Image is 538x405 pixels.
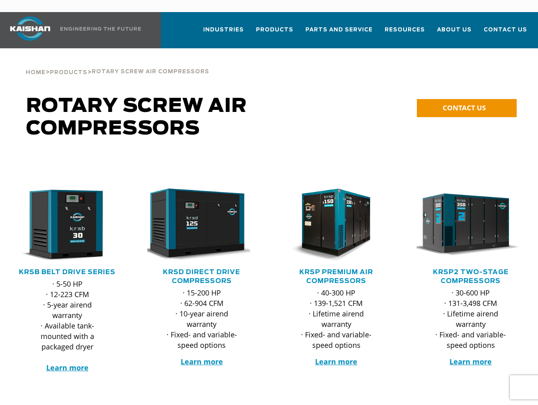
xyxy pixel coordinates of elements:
[433,269,509,284] a: KRSP2 Two-Stage Compressors
[298,287,375,350] p: · 40-300 HP · 139-1,521 CFM · Lifetime airend warranty · Fixed- and variable-speed options
[26,48,209,79] div: > >
[163,269,240,284] a: KRSD Direct Drive Compressors
[299,269,373,284] a: KRSP Premium Air Compressors
[437,19,472,47] a: About Us
[385,25,425,35] span: Resources
[276,188,385,262] img: krsp150
[26,68,45,76] a: Home
[60,27,141,31] img: Engineering the future
[163,287,240,350] p: · 15-200 HP · 62-904 CFM · 10-year airend warranty · Fixed- and variable-speed options
[443,103,486,112] span: CONTACT US
[417,99,517,117] a: CONTACT US
[19,269,115,275] a: KRSB Belt Drive Series
[256,25,293,35] span: Products
[50,70,87,75] span: Products
[410,188,519,262] img: krsp350
[385,19,425,47] a: Resources
[437,25,472,35] span: About Us
[26,97,247,138] span: Rotary Screw Air Compressors
[256,19,293,47] a: Products
[282,188,391,262] div: krsp150
[433,287,509,350] p: · 30-600 HP · 131-3,498 CFM · Lifetime airend warranty · Fixed- and variable-speed options
[7,188,116,262] img: krsb30
[29,279,105,373] p: · 5-50 HP · 12-223 CFM · 5-year airend warranty · Available tank-mounted with a packaged dryer
[181,357,223,366] a: Learn more
[315,357,357,366] a: Learn more
[305,25,373,35] span: Parts and Service
[416,188,525,262] div: krsp350
[305,19,373,47] a: Parts and Service
[147,188,256,262] div: krsd125
[26,70,45,75] span: Home
[92,69,209,74] span: Rotary Screw Air Compressors
[484,25,527,35] span: Contact Us
[203,19,244,47] a: Industries
[203,25,244,35] span: Industries
[50,68,87,76] a: Products
[484,19,527,47] a: Contact Us
[141,188,250,262] img: krsd125
[46,363,89,372] a: Learn more
[449,357,492,366] a: Learn more
[13,188,122,262] div: krsb30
